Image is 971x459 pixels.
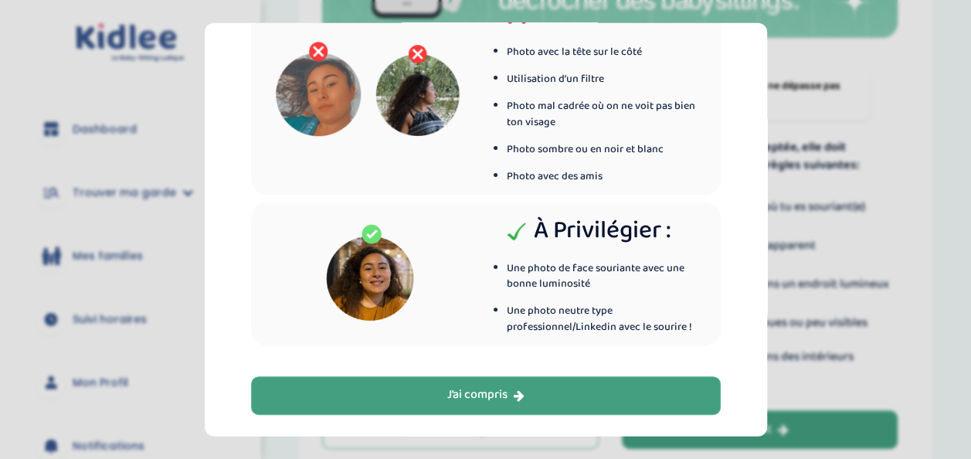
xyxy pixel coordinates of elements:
[507,303,705,334] li: Une photo neutre type professionnel/Linkedin avec le sourire !
[507,141,705,156] li: Photo sombre ou en noir et blanc
[251,376,721,414] button: J’ai compris
[507,98,705,129] li: Photo mal cadrée où on ne voit pas bien ton visage
[507,213,705,249] span: à privilégier :
[319,223,419,324] img: image_accepted.PNG
[507,44,705,59] li: Photo avec la tête sur le côté
[507,260,705,291] li: Une photo de face souriante avec une bonne luminosité
[507,71,705,87] li: Utilisation d’un filtre
[369,40,470,141] img: image_refused_2.PNG
[507,168,705,184] li: Photo avec des amis
[269,40,369,141] img: image_refused_1.PNG
[447,386,525,404] div: J’ai compris
[507,221,526,240] img: check_green.png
